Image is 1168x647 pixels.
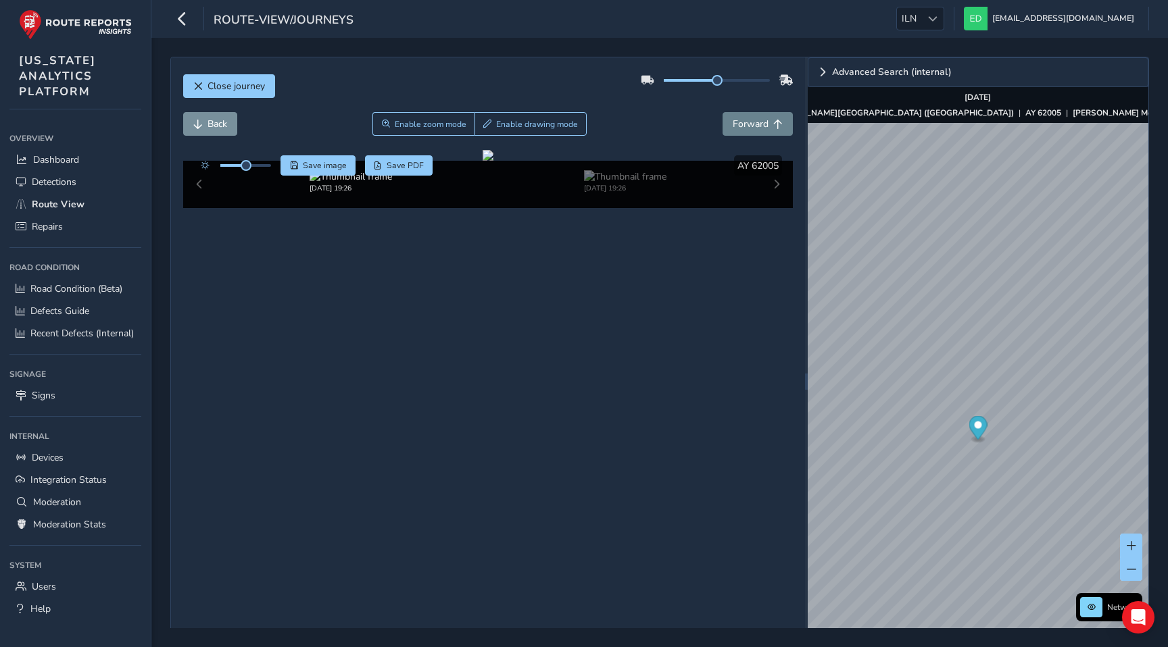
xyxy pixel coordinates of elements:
[32,389,55,402] span: Signs
[33,153,79,166] span: Dashboard
[208,80,265,93] span: Close journey
[30,473,107,486] span: Integration Status
[19,9,132,40] img: rr logo
[303,160,347,171] span: Save image
[32,176,76,188] span: Detections
[310,170,392,183] img: Thumbnail frame
[9,575,141,598] a: Users
[9,322,141,344] a: Recent Defects (Internal)
[9,215,141,238] a: Repairs
[9,278,141,300] a: Road Condition (Beta)
[964,7,988,30] img: diamond-layout
[30,282,122,295] span: Road Condition (Beta)
[9,171,141,193] a: Detections
[964,7,1139,30] button: [EMAIL_ADDRESS][DOMAIN_NAME]
[33,496,81,509] span: Moderation
[32,451,64,464] span: Devices
[183,74,275,98] button: Close journey
[9,128,141,149] div: Overview
[30,305,89,317] span: Defects Guide
[9,491,141,513] a: Moderation
[584,183,666,193] div: [DATE] 19:26
[9,300,141,322] a: Defects Guide
[33,518,106,531] span: Moderation Stats
[992,7,1134,30] span: [EMAIL_ADDRESS][DOMAIN_NAME]
[30,327,134,340] span: Recent Defects (Internal)
[9,257,141,278] div: Road Condition
[727,107,1014,118] strong: ASSET NO. [PERSON_NAME][GEOGRAPHIC_DATA] ([GEOGRAPHIC_DATA])
[737,159,779,172] span: AY 62005
[32,580,56,593] span: Users
[9,364,141,384] div: Signage
[30,602,51,615] span: Help
[281,155,356,176] button: Save
[9,598,141,620] a: Help
[584,170,666,183] img: Thumbnail frame
[372,112,474,136] button: Zoom
[365,155,433,176] button: PDF
[9,149,141,171] a: Dashboard
[733,118,769,130] span: Forward
[9,193,141,215] a: Route View
[1025,107,1061,118] strong: AY 62005
[9,446,141,469] a: Devices
[395,119,466,130] span: Enable zoom mode
[1122,601,1154,633] div: Open Intercom Messenger
[9,513,141,536] a: Moderation Stats
[32,198,84,211] span: Route View
[183,112,237,136] button: Back
[496,119,578,130] span: Enable drawing mode
[310,183,392,193] div: [DATE] 19:26
[9,426,141,446] div: Internal
[897,7,921,30] span: ILN
[965,92,991,103] strong: [DATE]
[969,416,987,444] div: Map marker
[474,112,587,136] button: Draw
[832,68,952,77] span: Advanced Search (internal)
[214,11,354,30] span: route-view/journeys
[387,160,424,171] span: Save PDF
[1107,602,1138,613] span: Network
[32,220,63,233] span: Repairs
[9,469,141,491] a: Integration Status
[9,555,141,575] div: System
[9,384,141,407] a: Signs
[19,53,96,99] span: [US_STATE] ANALYTICS PLATFORM
[208,118,227,130] span: Back
[808,57,1148,87] a: Expand
[723,112,793,136] button: Forward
